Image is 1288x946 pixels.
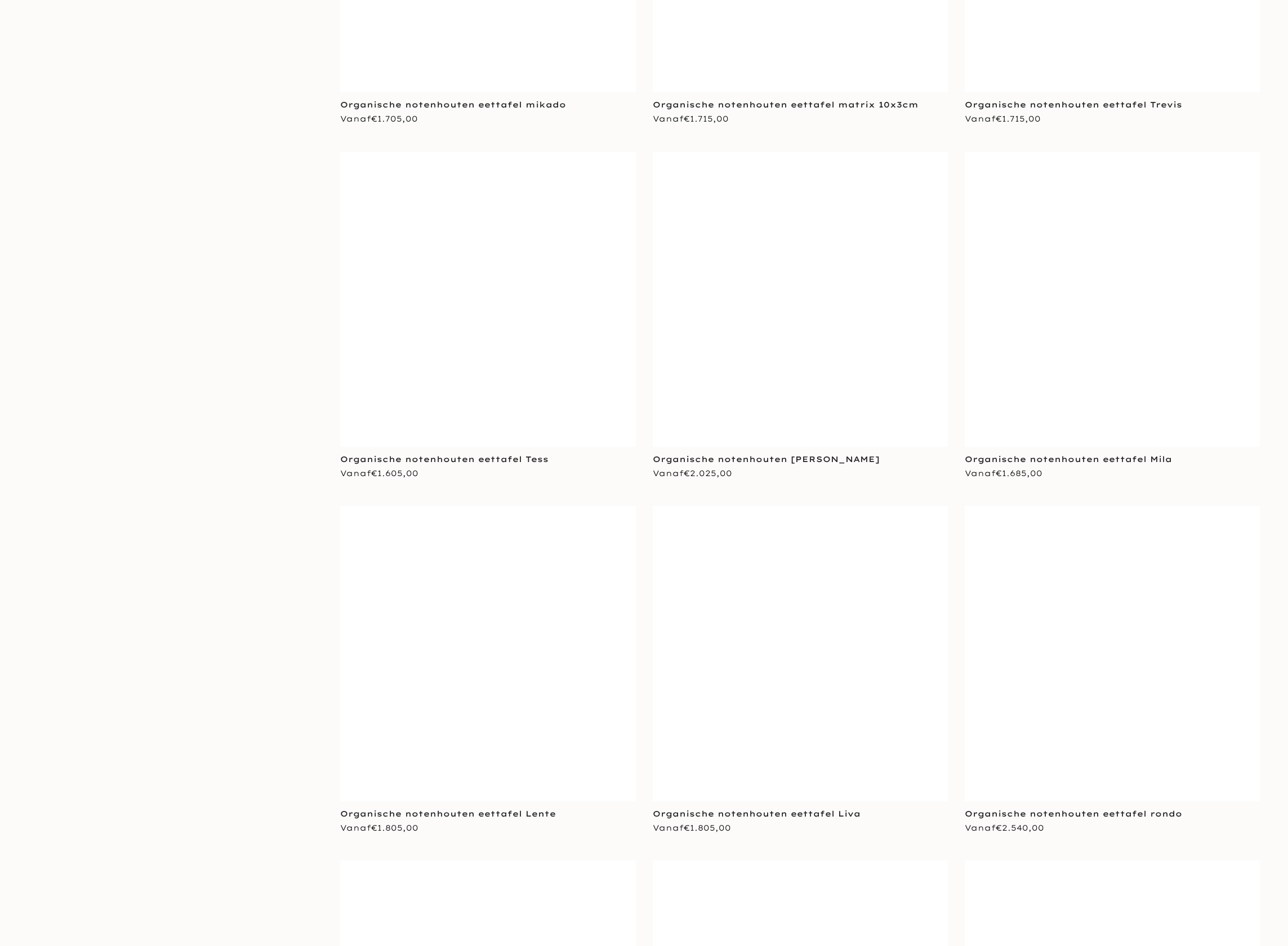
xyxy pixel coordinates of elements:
[340,468,418,478] span: Vanaf
[965,454,1172,464] a: Organische notenhouten eettafel Mila
[965,823,1044,833] span: Vanaf
[371,114,418,124] span: €1.705,00
[340,114,418,124] span: Vanaf
[653,809,861,819] a: Organische notenhouten eettafel Liva
[340,823,418,833] span: Vanaf
[340,100,566,110] a: Organische notenhouten eettafel mikado
[684,114,729,124] span: €1.715,00
[371,823,418,833] span: €1.805,00
[996,468,1042,478] span: €1.685,00
[653,468,732,478] span: Vanaf
[996,823,1044,833] span: €2.540,00
[965,100,1182,110] a: Organische notenhouten eettafel Trevis
[371,468,418,478] span: €1.605,00
[684,823,731,833] span: €1.805,00
[340,454,549,464] a: Organische notenhouten eettafel Tess
[996,114,1041,124] span: €1.715,00
[340,809,556,819] a: Organische notenhouten eettafel Lente
[653,823,731,833] span: Vanaf
[653,454,880,464] a: Organische notenhouten [PERSON_NAME]
[653,100,919,110] a: Organische notenhouten eettafel matrix 10x3cm
[965,809,1182,819] a: Organische notenhouten eettafel rondo
[653,114,729,124] span: Vanaf
[965,114,1041,124] span: Vanaf
[684,468,732,478] span: €2.025,00
[965,468,1042,478] span: Vanaf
